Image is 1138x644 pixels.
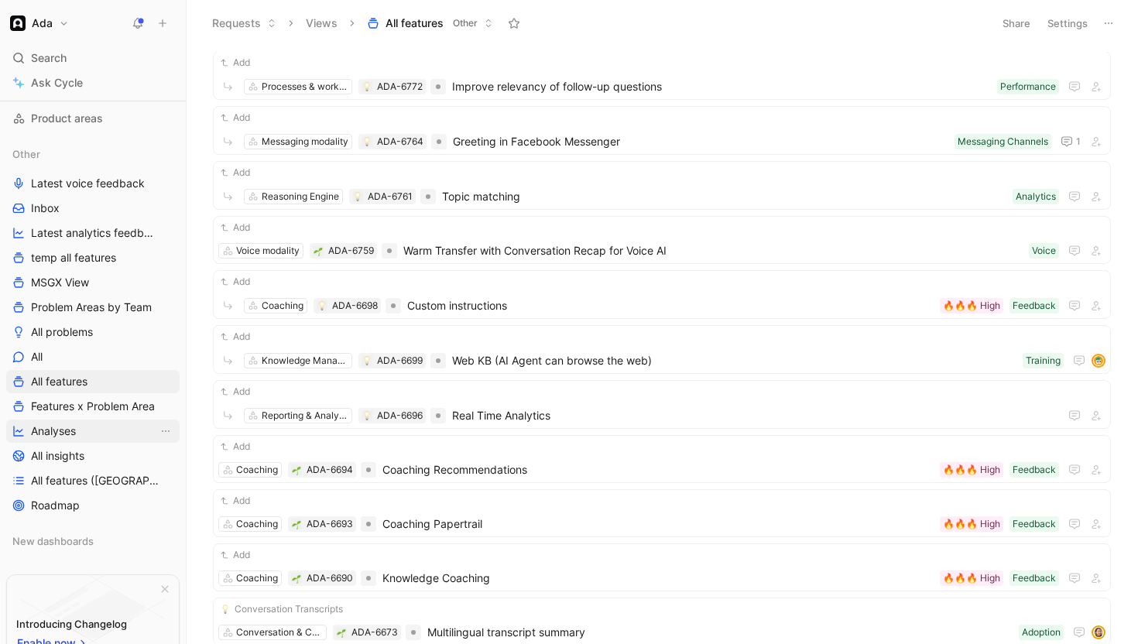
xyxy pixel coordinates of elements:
[6,529,180,553] div: New dashboards
[328,243,374,259] div: ADA-6759
[407,296,934,315] span: Custom instructions
[31,448,84,464] span: All insights
[213,216,1111,264] a: AddVoice modality🌱ADA-6759Warm Transfer with Conversation Recap for Voice AIVoice
[332,298,378,313] div: ADA-6698
[382,515,934,533] span: Coaching Papertrail
[1057,132,1084,151] button: 1
[31,349,43,365] span: All
[213,543,1111,591] a: AddCoaching🌱ADA-6690Knowledge CoachingFeedback🔥🔥🔥 High
[336,627,347,638] button: 🌱
[291,573,302,584] div: 🌱
[943,516,1000,532] div: 🔥🔥🔥 High
[262,79,348,94] div: Processes & workflows
[362,136,372,147] button: 💡
[205,12,283,35] button: Requests
[292,466,301,475] img: 🌱
[213,51,1111,100] a: AddProcesses & workflows💡ADA-6772Improve relevancy of follow-up questionsPerformance
[353,192,362,201] img: 💡
[943,462,1000,478] div: 🔥🔥🔥 High
[958,134,1048,149] div: Messaging Channels
[6,142,180,517] div: OtherLatest voice feedbackInboxLatest analytics feedbacktemp all featuresMSGX ViewProblem Areas b...
[6,197,180,220] a: Inbox
[307,462,353,478] div: ADA-6694
[218,493,252,509] button: Add
[6,320,180,344] a: All problems
[362,355,372,366] div: 💡
[362,81,372,92] button: 💡
[6,345,180,368] a: All
[236,625,323,640] div: Conversation & Channel Management
[1000,79,1056,94] div: Performance
[31,324,93,340] span: All problems
[218,110,252,125] button: Add
[12,146,40,162] span: Other
[158,423,173,439] button: View actions
[292,574,301,584] img: 🌱
[213,489,1111,537] a: AddCoaching🌱ADA-6693Coaching PapertrailFeedback🔥🔥🔥 High
[31,111,103,126] span: Product areas
[32,16,53,30] h1: Ada
[362,82,372,91] img: 💡
[31,473,162,488] span: All features ([GEOGRAPHIC_DATA])
[218,274,252,289] button: Add
[1013,516,1056,532] div: Feedback
[6,221,180,245] a: Latest analytics feedback
[221,605,230,614] img: 💡
[368,189,413,204] div: ADA-6761
[10,15,26,31] img: Ada
[1093,355,1104,366] img: avatar
[6,172,180,195] a: Latest voice feedback
[1093,627,1104,638] img: avatar
[291,519,302,529] button: 🌱
[1022,625,1061,640] div: Adoption
[1013,298,1056,313] div: Feedback
[317,300,327,311] button: 💡
[442,187,1006,206] span: Topic matching
[1013,570,1056,586] div: Feedback
[6,444,180,468] a: All insights
[360,12,500,35] button: All featuresOther
[31,250,116,265] span: temp all features
[307,570,353,586] div: ADA-6690
[352,191,363,202] div: 💡
[12,533,94,549] span: New dashboards
[236,243,300,259] div: Voice modality
[6,107,180,130] a: Product areas
[386,15,444,31] span: All features
[6,271,180,294] a: MSGX View
[1040,12,1095,34] button: Settings
[6,71,180,94] a: Ask Cycle
[377,408,423,423] div: ADA-6696
[213,106,1111,155] a: AddMessaging modality💡ADA-6764Greeting in Facebook MessengerMessaging Channels1
[291,464,302,475] button: 🌱
[1076,137,1081,146] span: 1
[235,601,343,617] span: Conversation Transcripts
[16,615,127,633] div: Introducing Changelog
[362,356,372,365] img: 💡
[362,137,372,146] img: 💡
[218,439,252,454] button: Add
[996,12,1037,34] button: Share
[299,12,344,35] button: Views
[1032,243,1056,259] div: Voice
[31,49,67,67] span: Search
[362,411,372,420] img: 💡
[6,469,180,492] a: All features ([GEOGRAPHIC_DATA])
[31,225,159,241] span: Latest analytics feedback
[403,241,1023,260] span: Warm Transfer with Conversation Recap for Voice AI
[453,132,948,151] span: Greeting in Facebook Messenger
[943,298,1000,313] div: 🔥🔥🔥 High
[452,406,1059,425] span: Real Time Analytics
[362,410,372,421] button: 💡
[382,461,934,479] span: Coaching Recommendations
[262,134,348,149] div: Messaging modality
[213,380,1111,429] a: AddReporting & Analytics💡ADA-6696Real Time Analytics
[218,384,252,399] button: Add
[1013,462,1056,478] div: Feedback
[382,569,934,587] span: Knowledge Coaching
